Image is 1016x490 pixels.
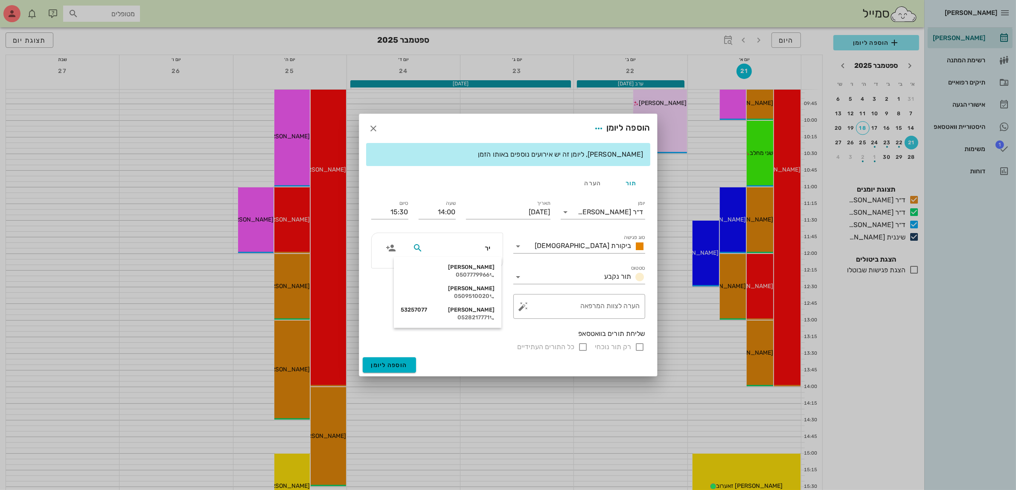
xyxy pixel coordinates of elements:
[401,293,495,300] div: 0509510020
[399,200,408,207] label: סיום
[401,285,495,292] div: [PERSON_NAME]
[624,234,645,241] label: סוג פגישה
[612,173,650,193] div: תור
[371,329,645,338] div: שליחת תורים בוואטסאפ
[638,200,645,207] label: יומן
[537,200,550,207] label: תאריך
[401,306,427,313] span: 53257077
[574,173,612,193] div: הערה
[401,264,495,271] div: [PERSON_NAME]
[446,200,456,207] label: שעה
[363,357,416,373] button: הוספה ליומן
[561,205,645,219] div: יומןד״ר [PERSON_NAME]
[605,272,632,280] span: תור נקבע
[535,242,632,250] span: ביקורת [DEMOGRAPHIC_DATA]
[513,270,645,284] div: סטטוסתור נקבע
[371,362,408,369] span: הוספה ליומן
[401,306,495,313] div: [PERSON_NAME]
[578,208,643,216] div: ד״ר [PERSON_NAME]
[631,265,645,271] label: סטטוס
[401,314,495,321] div: 0528217771
[591,121,650,136] div: הוספה ליומן
[478,150,643,158] span: [PERSON_NAME], ליומן זה יש אירועים נוספים באותו הזמן
[401,271,495,278] div: 0507779966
